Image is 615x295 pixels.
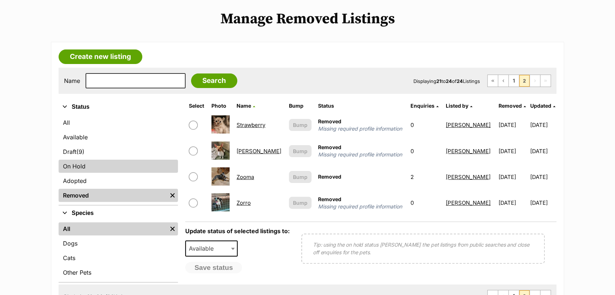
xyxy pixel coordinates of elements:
[59,266,178,279] a: Other Pets
[185,227,290,235] label: Update status of selected listings to:
[530,190,556,215] td: [DATE]
[457,78,463,84] strong: 24
[185,240,238,256] span: Available
[408,190,442,215] td: 0
[410,103,439,109] a: Enquiries
[487,75,551,87] nav: Pagination
[289,145,312,157] button: Bump
[488,75,498,87] a: First page
[446,121,491,128] a: [PERSON_NAME]
[446,148,491,155] a: [PERSON_NAME]
[59,131,178,144] a: Available
[530,139,556,164] td: [DATE]
[318,174,341,180] span: Removed
[59,160,178,173] a: On Hold
[237,103,251,109] span: Name
[540,75,551,87] span: Last page
[446,174,491,180] a: [PERSON_NAME]
[237,199,251,206] a: Zorro
[519,75,529,87] span: Page 2
[318,151,404,158] span: Missing required profile information
[315,100,407,112] th: Status
[167,222,178,235] a: Remove filter
[413,78,480,84] span: Displaying to of Listings
[446,199,491,206] a: [PERSON_NAME]
[495,139,529,164] td: [DATE]
[495,164,529,190] td: [DATE]
[64,77,80,84] label: Name
[59,251,178,264] a: Cats
[410,103,435,109] span: translation missing: en.admin.listings.index.attributes.enquiries
[209,100,233,112] th: Photo
[186,243,221,254] span: Available
[59,237,178,250] a: Dogs
[59,115,178,205] div: Status
[237,121,265,128] a: Strawberry
[436,78,441,84] strong: 21
[530,75,540,87] span: Next page
[286,100,314,112] th: Bump
[509,75,519,87] a: Page 1
[289,197,312,209] button: Bump
[498,103,525,109] a: Removed
[59,174,178,187] a: Adopted
[293,173,307,181] span: Bump
[318,196,341,202] span: Removed
[59,189,167,202] a: Removed
[530,164,556,190] td: [DATE]
[237,103,255,109] a: Name
[237,148,281,155] a: [PERSON_NAME]
[59,102,178,112] button: Status
[59,49,142,64] a: Create new listing
[289,171,312,183] button: Bump
[446,103,468,109] span: Listed by
[59,145,178,158] a: Draft
[293,199,307,207] span: Bump
[498,103,521,109] span: Removed
[495,112,529,137] td: [DATE]
[530,103,551,109] span: Updated
[408,139,442,164] td: 0
[408,112,442,137] td: 0
[446,103,472,109] a: Listed by
[318,125,404,132] span: Missing required profile information
[185,262,242,274] button: Save status
[289,119,312,131] button: Bump
[76,147,84,156] span: (9)
[498,75,508,87] a: Previous page
[318,144,341,150] span: Removed
[530,103,555,109] a: Updated
[318,203,404,210] span: Missing required profile information
[59,208,178,218] button: Species
[59,221,178,282] div: Species
[167,189,178,202] a: Remove filter
[59,116,178,129] a: All
[408,164,442,190] td: 2
[186,100,207,112] th: Select
[530,112,556,137] td: [DATE]
[446,78,452,84] strong: 24
[293,121,307,129] span: Bump
[318,118,341,124] span: Removed
[237,174,254,180] a: Zooma
[495,190,529,215] td: [DATE]
[313,241,533,256] p: Tip: using the on hold status [PERSON_NAME] the pet listings from public searches and close off e...
[293,147,307,155] span: Bump
[59,222,167,235] a: All
[191,73,237,88] input: Search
